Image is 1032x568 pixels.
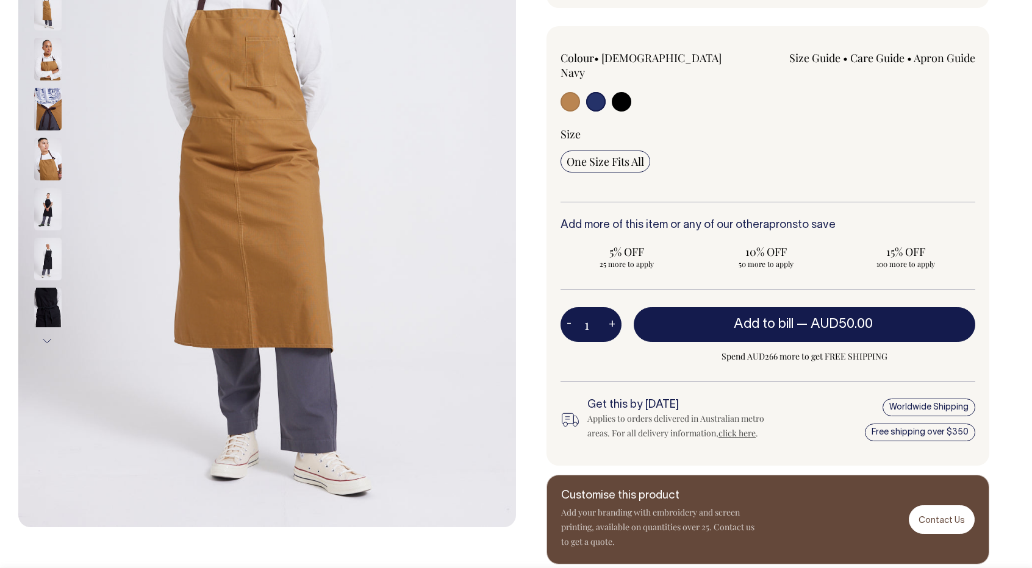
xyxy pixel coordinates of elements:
div: Applies to orders delivered in Australian metro areas. For all delivery information, . [587,411,787,441]
a: aprons [763,220,798,230]
h6: Customise this product [561,490,756,502]
span: Add to bill [734,318,794,330]
span: 10% OFF [706,244,826,259]
span: — [797,318,876,330]
a: click here [718,427,756,439]
a: Apron Guide [914,51,975,65]
span: 15% OFF [845,244,966,259]
a: Size Guide [789,51,840,65]
img: garam-masala [34,88,62,130]
span: • [594,51,599,65]
span: AUD50.00 [811,318,873,330]
h6: Add more of this item or any of our other to save [561,219,975,232]
input: 10% OFF 50 more to apply [700,241,833,272]
span: 100 more to apply [845,259,966,269]
div: Size [561,127,975,141]
span: • [843,51,848,65]
img: black [34,188,62,230]
img: garam-masala [34,38,62,80]
h6: Get this by [DATE] [587,399,787,411]
span: One Size Fits All [567,154,644,169]
button: - [561,313,578,337]
input: One Size Fits All [561,151,650,172]
img: black [34,288,62,330]
input: 15% OFF 100 more to apply [839,241,972,272]
label: [DEMOGRAPHIC_DATA] Navy [561,51,722,80]
button: Next [38,327,57,355]
span: • [907,51,912,65]
span: Spend AUD266 more to get FREE SHIPPING [634,349,975,364]
span: 50 more to apply [706,259,826,269]
a: Care Guide [850,51,905,65]
a: Contact Us [909,505,975,534]
img: black [34,238,62,280]
button: Add to bill —AUD50.00 [634,307,975,341]
span: 25 more to apply [567,259,687,269]
span: 5% OFF [567,244,687,259]
p: Add your branding with embroidery and screen printing, available on quantities over 25. Contact u... [561,505,756,549]
input: 5% OFF 25 more to apply [561,241,693,272]
img: garam-masala [34,138,62,180]
button: + [603,313,622,337]
div: Colour [561,51,726,80]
